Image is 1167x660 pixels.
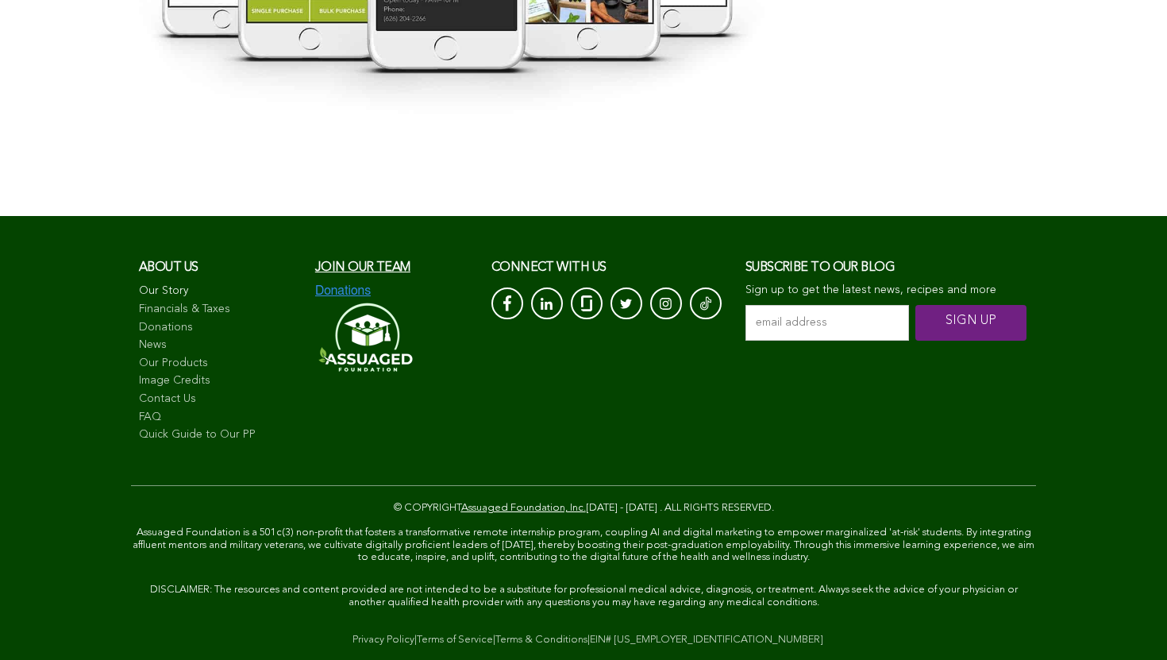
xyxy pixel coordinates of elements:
img: glassdoor_White [581,295,592,311]
a: Donations [139,320,299,336]
span: DISCLAIMER: The resources and content provided are not intended to be a substitute for profession... [150,585,1018,608]
input: email address [745,305,910,341]
a: Financials & Taxes [139,302,299,318]
h3: Subscribe to our blog [745,256,1028,280]
iframe: Chat Widget [1088,584,1167,660]
img: Tik-Tok-Icon [700,295,711,311]
span: © COPYRIGHT [DATE] - [DATE] . ALL RIGHTS RESERVED. [394,503,774,513]
a: FAQ [139,410,299,426]
a: EIN# [US_EMPLOYER_IDENTIFICATION_NUMBER] [590,635,823,645]
span: Assuaged Foundation is a 501c(3) non-profit that fosters a transformative remote internship progr... [133,527,1034,562]
a: Quick Guide to Our PP [139,427,299,443]
a: Privacy Policy [352,635,414,645]
img: Assuaged-Foundation-Logo-White [315,298,414,376]
a: Our Products [139,356,299,372]
a: News [139,338,299,353]
a: Terms & Conditions [495,635,587,645]
a: Assuaged Foundation, Inc. [461,503,586,513]
a: Join our team [315,261,410,274]
span: CONNECT with us [491,261,607,274]
a: Image Credits [139,373,299,389]
a: Terms of Service [417,635,493,645]
span: About us [139,261,198,274]
input: SIGN UP [915,305,1026,341]
img: Donations [315,284,371,298]
a: Contact Us [139,392,299,407]
div: | | | [131,632,1036,648]
a: Our Story [139,284,299,299]
p: Sign up to get the latest news, recipes and more [745,284,1028,297]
